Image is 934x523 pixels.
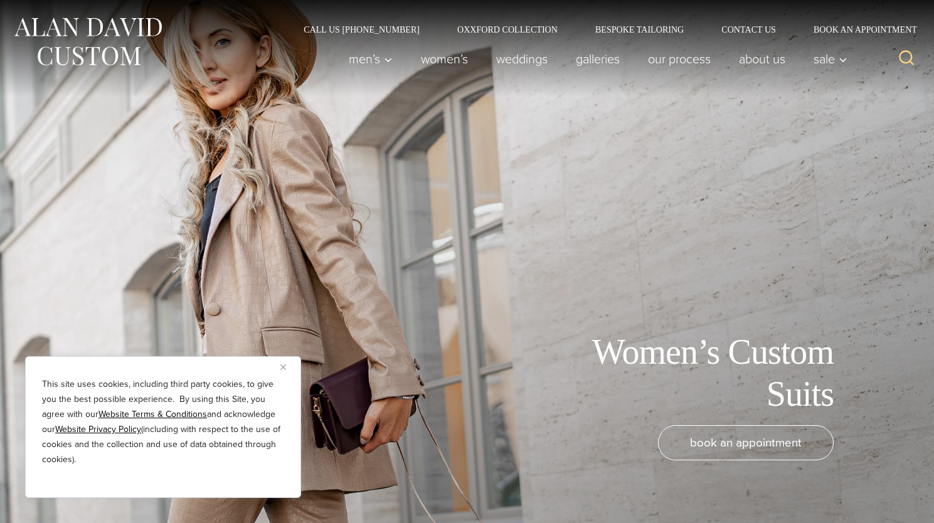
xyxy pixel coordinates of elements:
[280,364,286,370] img: Close
[658,425,834,460] a: book an appointment
[725,46,800,71] a: About Us
[285,25,438,34] a: Call Us [PHONE_NUMBER]
[795,25,921,34] a: Book an Appointment
[42,377,284,467] p: This site uses cookies, including third party cookies, to give you the best possible experience. ...
[634,46,725,71] a: Our Process
[482,46,562,71] a: weddings
[285,25,921,34] nav: Secondary Navigation
[407,46,482,71] a: Women’s
[690,433,802,452] span: book an appointment
[562,46,634,71] a: Galleries
[551,331,834,415] h1: Women’s Custom Suits
[335,46,854,71] nav: Primary Navigation
[814,53,847,65] span: Sale
[98,408,207,421] a: Website Terms & Conditions
[13,14,163,70] img: Alan David Custom
[55,423,141,436] a: Website Privacy Policy
[349,53,393,65] span: Men’s
[438,25,576,34] a: Oxxford Collection
[891,44,921,74] button: View Search Form
[280,359,295,374] button: Close
[703,25,795,34] a: Contact Us
[576,25,703,34] a: Bespoke Tailoring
